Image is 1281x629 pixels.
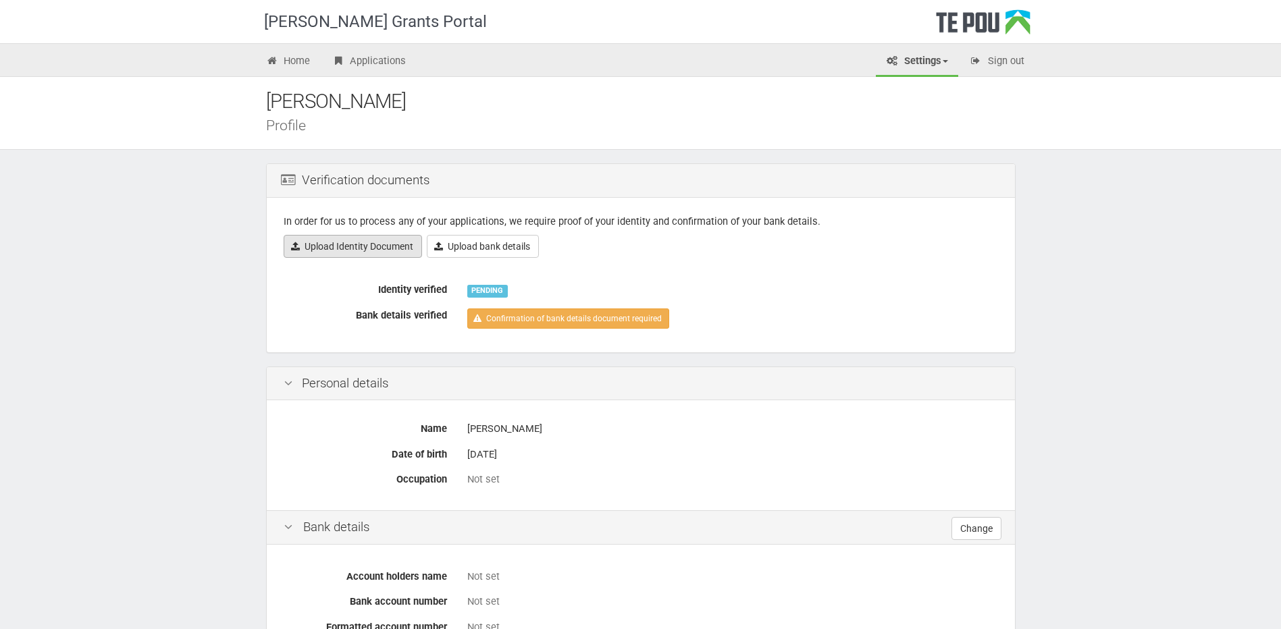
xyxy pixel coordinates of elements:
label: Date of birth [273,443,457,462]
div: Not set [467,570,998,584]
label: Occupation [273,468,457,487]
label: Identity verified [273,278,457,297]
div: [PERSON_NAME] [266,87,1036,116]
div: Verification documents [267,164,1015,198]
div: [PERSON_NAME] [467,417,998,441]
a: Confirmation of bank details document required [467,308,669,329]
a: Applications [321,47,416,77]
a: Upload Identity Document [284,235,422,258]
p: In order for us to process any of your applications, we require proof of your identity and confir... [284,215,998,229]
div: PENDING [467,285,508,297]
label: Account holders name [273,565,457,584]
label: Bank details verified [273,304,457,323]
a: Change [951,517,1001,540]
label: Bank account number [273,590,457,609]
div: [DATE] [467,443,998,466]
label: Name [273,417,457,436]
div: Personal details [267,367,1015,401]
div: Te Pou Logo [936,9,1030,43]
a: Home [256,47,321,77]
div: Profile [266,118,1036,132]
a: Sign out [960,47,1035,77]
a: Settings [876,47,958,77]
div: Bank details [267,510,1015,545]
div: Not set [467,472,998,487]
div: Not set [467,595,998,609]
a: Upload bank details [427,235,539,258]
